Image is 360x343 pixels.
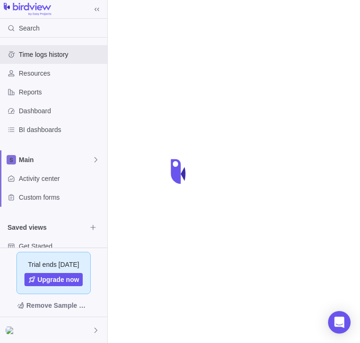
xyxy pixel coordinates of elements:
[19,155,92,164] span: Main
[28,260,79,269] span: Trial ends [DATE]
[26,300,90,311] span: Remove Sample Data
[38,275,79,284] span: Upgrade now
[161,153,199,190] div: loading
[19,23,39,33] span: Search
[19,242,103,251] span: Get Started
[8,298,100,313] span: Remove Sample Data
[8,223,86,232] span: Saved views
[86,221,100,234] span: Browse views
[19,125,103,134] span: BI dashboards
[19,69,103,78] span: Resources
[6,325,17,336] div: Hafiz
[19,193,103,202] span: Custom forms
[4,3,51,16] img: logo
[19,87,103,97] span: Reports
[19,174,103,183] span: Activity center
[6,327,17,334] img: Show
[24,273,83,286] a: Upgrade now
[19,106,103,116] span: Dashboard
[328,311,351,334] div: Open Intercom Messenger
[19,50,103,59] span: Time logs history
